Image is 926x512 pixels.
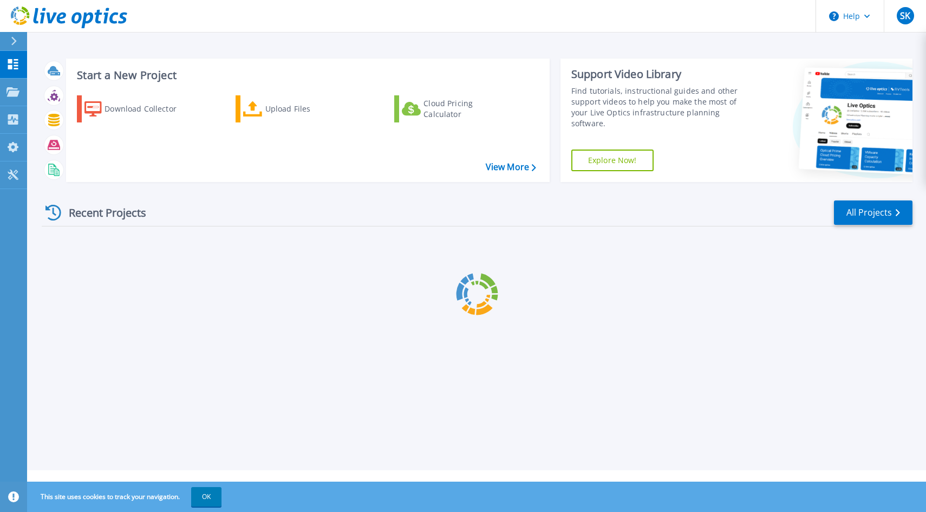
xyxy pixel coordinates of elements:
[571,67,749,81] div: Support Video Library
[236,95,356,122] a: Upload Files
[571,86,749,129] div: Find tutorials, instructional guides and other support videos to help you make the most of your L...
[42,199,161,226] div: Recent Projects
[30,487,221,507] span: This site uses cookies to track your navigation.
[77,95,198,122] a: Download Collector
[77,69,536,81] h3: Start a New Project
[486,162,536,172] a: View More
[423,98,510,120] div: Cloud Pricing Calculator
[394,95,515,122] a: Cloud Pricing Calculator
[834,200,912,225] a: All Projects
[265,98,352,120] div: Upload Files
[191,487,221,507] button: OK
[571,150,654,171] a: Explore Now!
[105,98,191,120] div: Download Collector
[900,11,910,20] span: SK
